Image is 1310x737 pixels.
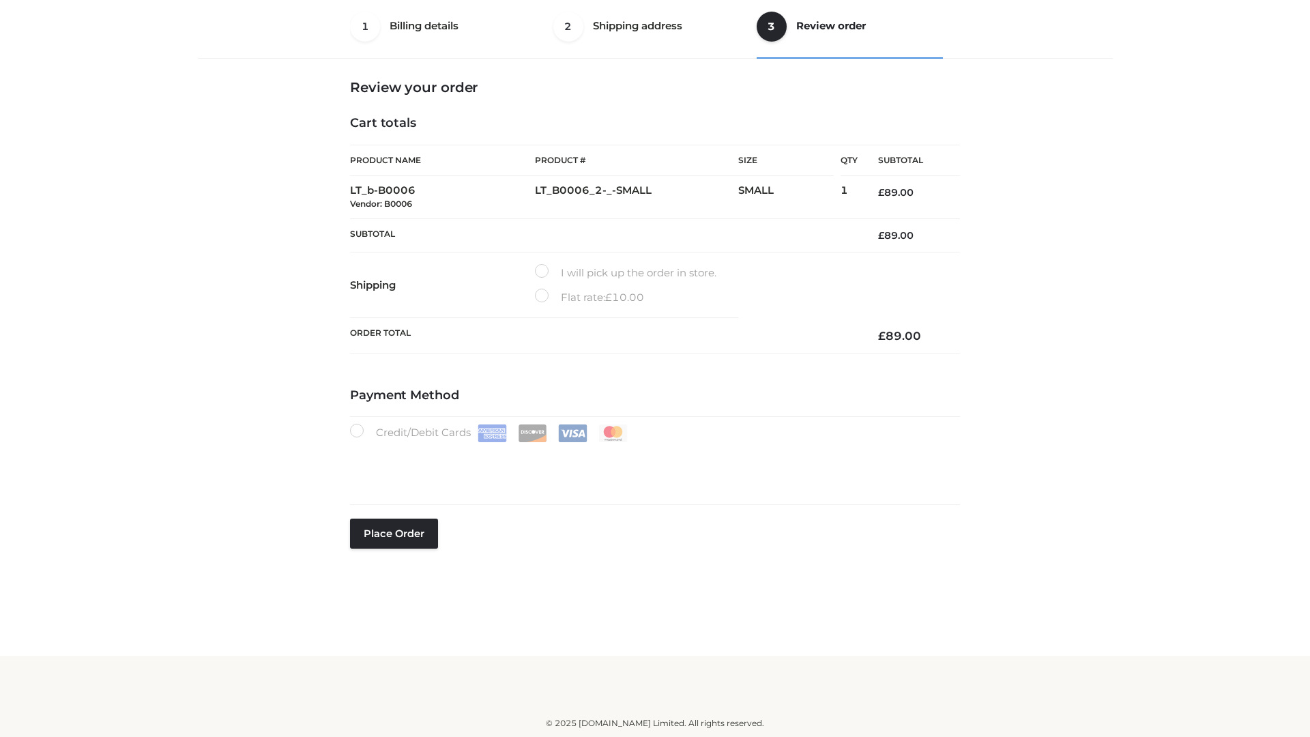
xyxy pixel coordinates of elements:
th: Product # [535,145,738,176]
th: Qty [841,145,858,176]
td: 1 [841,176,858,219]
button: Place order [350,519,438,549]
bdi: 89.00 [878,229,914,242]
img: Mastercard [598,424,628,442]
td: LT_B0006_2-_-SMALL [535,176,738,219]
img: Amex [478,424,507,442]
th: Product Name [350,145,535,176]
small: Vendor: B0006 [350,199,412,209]
label: Credit/Debit Cards [350,424,629,442]
bdi: 89.00 [878,329,921,343]
span: £ [878,229,884,242]
bdi: 89.00 [878,186,914,199]
td: LT_b-B0006 [350,176,535,219]
th: Size [738,145,834,176]
label: I will pick up the order in store. [535,264,716,282]
h4: Payment Method [350,388,960,403]
div: © 2025 [DOMAIN_NAME] Limited. All rights reserved. [203,717,1107,730]
th: Subtotal [350,218,858,252]
th: Subtotal [858,145,960,176]
span: £ [878,186,884,199]
iframe: Secure payment input frame [347,439,957,489]
span: £ [878,329,886,343]
span: £ [605,291,612,304]
th: Shipping [350,252,535,318]
th: Order Total [350,318,858,354]
h3: Review your order [350,79,960,96]
td: SMALL [738,176,841,219]
h4: Cart totals [350,116,960,131]
img: Discover [518,424,547,442]
img: Visa [558,424,587,442]
label: Flat rate: [535,289,644,306]
bdi: 10.00 [605,291,644,304]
